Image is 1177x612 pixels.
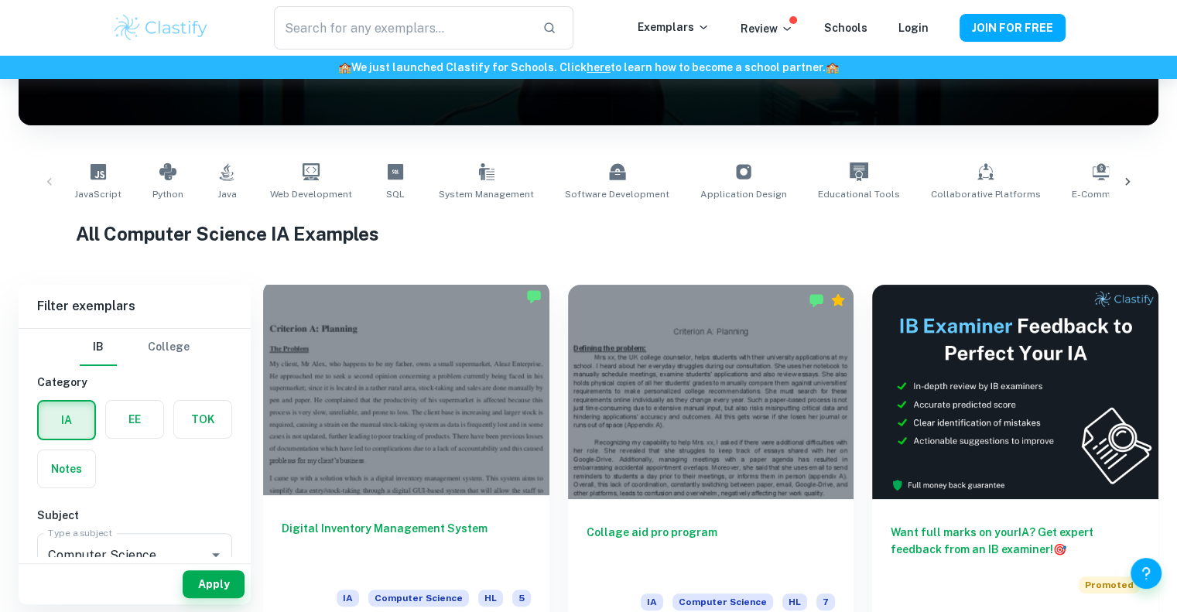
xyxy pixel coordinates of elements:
[824,22,867,34] a: Schools
[816,593,835,610] span: 7
[898,22,929,34] a: Login
[830,292,846,308] div: Premium
[641,593,663,610] span: IA
[872,285,1158,499] img: Thumbnail
[826,61,839,74] span: 🏫
[1053,543,1066,556] span: 🎯
[338,61,351,74] span: 🏫
[217,187,237,201] span: Java
[205,544,227,566] button: Open
[106,401,163,438] button: EE
[638,19,710,36] p: Exemplars
[1072,187,1131,201] span: E-commerce
[368,590,469,607] span: Computer Science
[1131,558,1162,589] button: Help and Feedback
[809,292,824,308] img: Marked
[37,374,232,391] h6: Category
[274,6,529,50] input: Search for any exemplars...
[1079,576,1140,593] span: Promoted
[112,12,210,43] img: Clastify logo
[270,187,352,201] span: Web Development
[282,520,531,571] h6: Digital Inventory Management System
[337,590,359,607] span: IA
[741,20,793,37] p: Review
[80,329,190,366] div: Filter type choice
[74,187,121,201] span: JavaScript
[37,507,232,524] h6: Subject
[76,220,1102,248] h1: All Computer Science IA Examples
[183,570,245,598] button: Apply
[478,590,503,607] span: HL
[587,61,611,74] a: here
[152,187,183,201] span: Python
[891,524,1140,558] h6: Want full marks on your IA ? Get expert feedback from an IB examiner!
[672,593,773,610] span: Computer Science
[782,593,807,610] span: HL
[700,187,787,201] span: Application Design
[386,187,405,201] span: SQL
[3,59,1174,76] h6: We just launched Clastify for Schools. Click to learn how to become a school partner.
[38,450,95,487] button: Notes
[174,401,231,438] button: TOK
[148,329,190,366] button: College
[439,187,534,201] span: System Management
[48,526,112,539] label: Type a subject
[960,14,1066,42] button: JOIN FOR FREE
[526,289,542,304] img: Marked
[19,285,251,328] h6: Filter exemplars
[587,524,836,575] h6: Collage aid pro program
[931,187,1041,201] span: Collaborative Platforms
[80,329,117,366] button: IB
[512,590,531,607] span: 5
[39,402,94,439] button: IA
[565,187,669,201] span: Software Development
[818,187,900,201] span: Educational Tools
